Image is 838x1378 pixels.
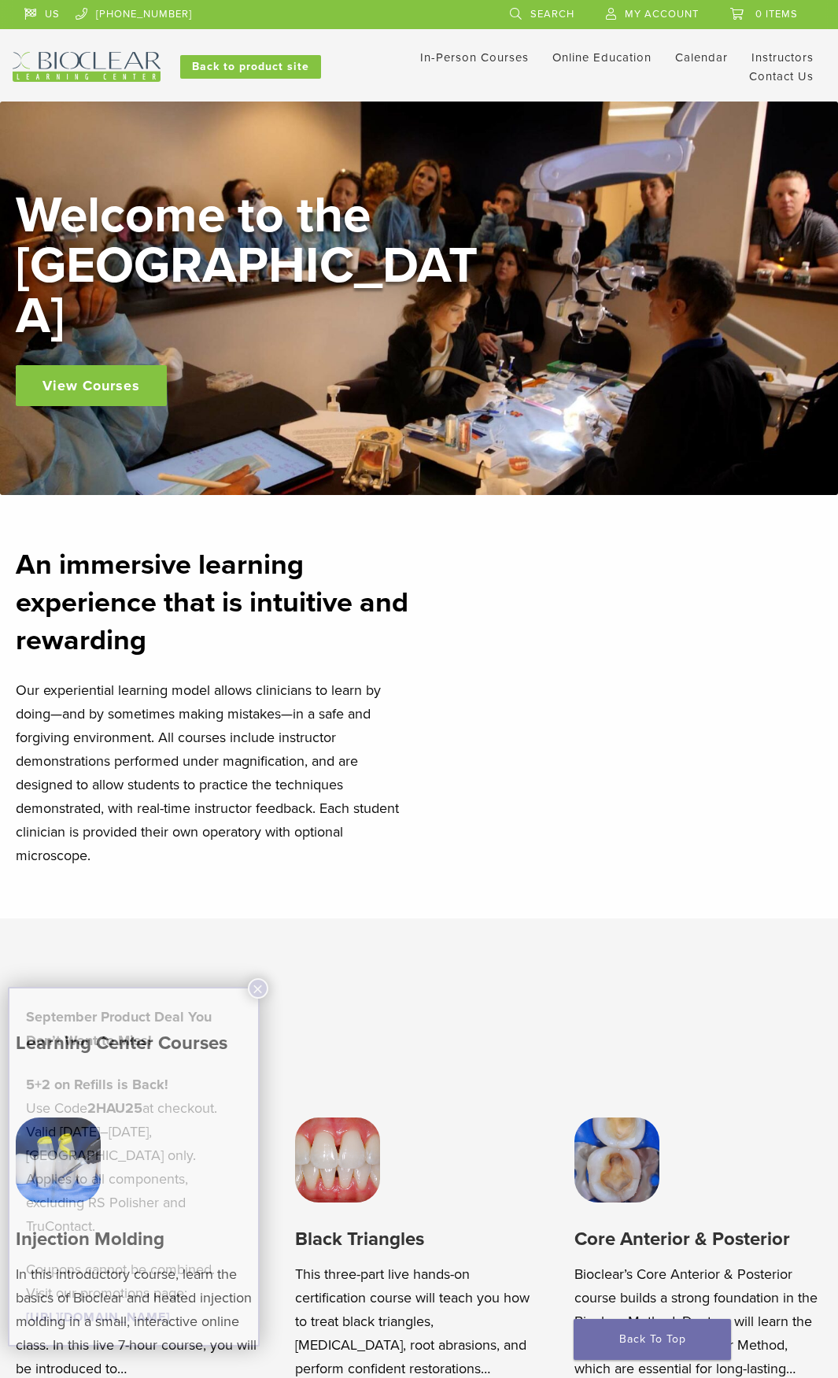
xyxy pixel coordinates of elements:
[429,546,823,768] iframe: Bioclear Matrix | Welcome to the Bioclear Learning Center
[625,8,699,20] span: My Account
[26,1073,242,1238] p: Use Code at checkout. Valid [DATE]–[DATE], [GEOGRAPHIC_DATA] only. Applies to all components, exc...
[16,365,167,406] a: View Courses
[751,50,814,65] a: Instructors
[16,190,488,342] h2: Welcome to the [GEOGRAPHIC_DATA]
[755,8,798,20] span: 0 items
[552,50,652,65] a: Online Education
[16,548,408,657] strong: An immersive learning experience that is intuitive and rewarding
[675,50,728,65] a: Calendar
[26,1258,242,1328] p: Coupons cannot be combined. Visit our promotions page:
[16,1025,586,1062] h2: Learning Center Courses
[26,1310,170,1325] a: [URL][DOMAIN_NAME]
[180,55,321,79] a: Back to product site
[87,1099,142,1117] strong: 2HAU25
[530,8,574,20] span: Search
[16,678,410,867] p: Our experiential learning model allows clinicians to learn by doing—and by sometimes making mista...
[749,69,814,83] a: Contact Us
[248,978,268,999] button: Close
[420,50,529,65] a: In-Person Courses
[574,1319,731,1360] a: Back To Top
[295,1226,543,1252] h3: Black Triangles
[26,1008,212,1049] strong: September Product Deal You Don’t Want to Miss!
[574,1226,822,1252] h3: Core Anterior & Posterior
[26,1076,168,1093] strong: 5+2 on Refills is Back!
[13,52,161,82] img: Bioclear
